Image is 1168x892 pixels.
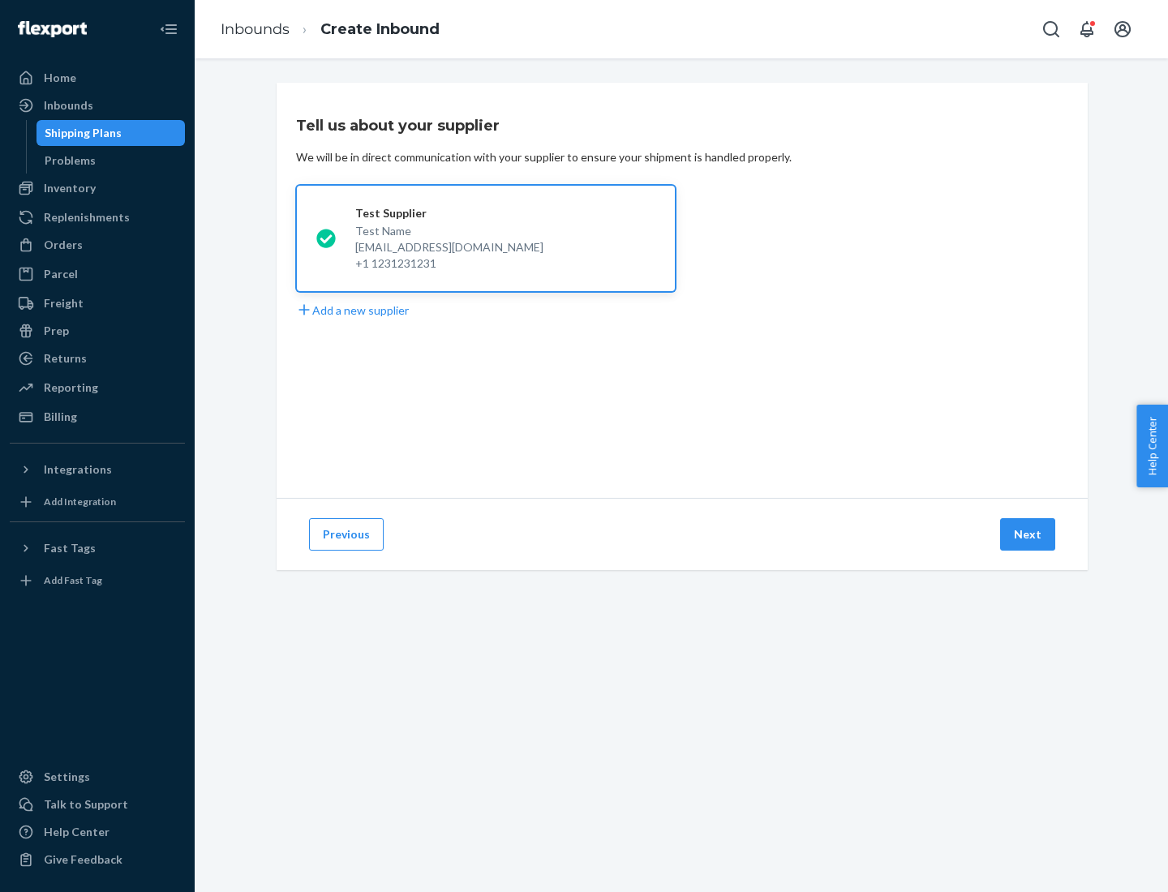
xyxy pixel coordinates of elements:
div: Inbounds [44,97,93,114]
a: Orders [10,232,185,258]
a: Inbounds [10,92,185,118]
a: Home [10,65,185,91]
a: Problems [36,148,186,174]
button: Help Center [1136,405,1168,487]
a: Help Center [10,819,185,845]
button: Previous [309,518,384,551]
div: Prep [44,323,69,339]
a: Add Integration [10,489,185,515]
ol: breadcrumbs [208,6,453,54]
button: Next [1000,518,1055,551]
div: Give Feedback [44,851,122,868]
button: Open account menu [1106,13,1139,45]
div: Home [44,70,76,86]
a: Returns [10,345,185,371]
button: Close Navigation [152,13,185,45]
div: Add Integration [44,495,116,508]
button: Fast Tags [10,535,185,561]
img: Flexport logo [18,21,87,37]
button: Add a new supplier [296,302,409,319]
div: Shipping Plans [45,125,122,141]
button: Integrations [10,457,185,482]
div: Integrations [44,461,112,478]
div: Reporting [44,380,98,396]
h3: Tell us about your supplier [296,115,500,136]
a: Shipping Plans [36,120,186,146]
div: Returns [44,350,87,367]
a: Freight [10,290,185,316]
a: Create Inbound [320,20,440,38]
a: Talk to Support [10,791,185,817]
a: Replenishments [10,204,185,230]
div: Help Center [44,824,109,840]
a: Billing [10,404,185,430]
a: Parcel [10,261,185,287]
a: Settings [10,764,185,790]
button: Open notifications [1071,13,1103,45]
div: Talk to Support [44,796,128,813]
div: Billing [44,409,77,425]
div: Orders [44,237,83,253]
div: Inventory [44,180,96,196]
div: Settings [44,769,90,785]
a: Add Fast Tag [10,568,185,594]
a: Reporting [10,375,185,401]
div: Freight [44,295,84,311]
div: Add Fast Tag [44,573,102,587]
a: Prep [10,318,185,344]
button: Open Search Box [1035,13,1067,45]
div: Fast Tags [44,540,96,556]
a: Inbounds [221,20,290,38]
div: We will be in direct communication with your supplier to ensure your shipment is handled properly. [296,149,792,165]
div: Parcel [44,266,78,282]
button: Give Feedback [10,847,185,873]
div: Problems [45,152,96,169]
div: Replenishments [44,209,130,225]
a: Inventory [10,175,185,201]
